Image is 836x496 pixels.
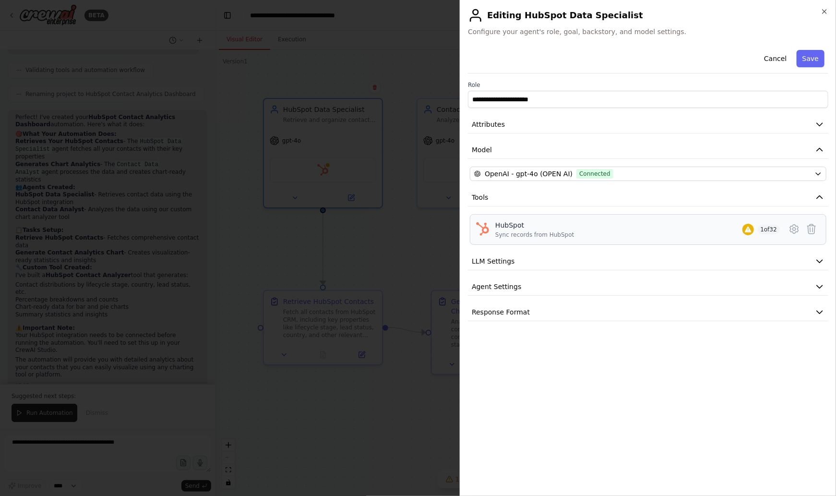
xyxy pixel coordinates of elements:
div: HubSpot [495,220,574,230]
button: OpenAI - gpt-4o (OPEN AI)Connected [470,167,826,181]
button: Delete tool [803,220,820,238]
button: Save [797,50,824,67]
button: Tools [468,189,828,206]
div: Sync records from HubSpot [495,231,574,239]
button: Agent Settings [468,278,828,296]
img: HubSpot [476,222,490,236]
button: Cancel [758,50,792,67]
span: Model [472,145,492,155]
button: Configure tool [786,220,803,238]
button: Attributes [468,116,828,133]
span: Response Format [472,307,530,317]
button: Model [468,141,828,159]
span: 1 of 32 [758,225,780,234]
span: LLM Settings [472,256,515,266]
span: OpenAI - gpt-4o (OPEN AI) [485,169,573,179]
span: Connected [576,169,613,179]
span: Tools [472,193,489,202]
span: Configure your agent's role, goal, backstory, and model settings. [468,27,828,36]
label: Role [468,81,828,89]
button: Response Format [468,303,828,321]
button: LLM Settings [468,253,828,270]
span: Agent Settings [472,282,521,291]
span: Attributes [472,120,505,129]
h2: Editing HubSpot Data Specialist [468,8,828,23]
